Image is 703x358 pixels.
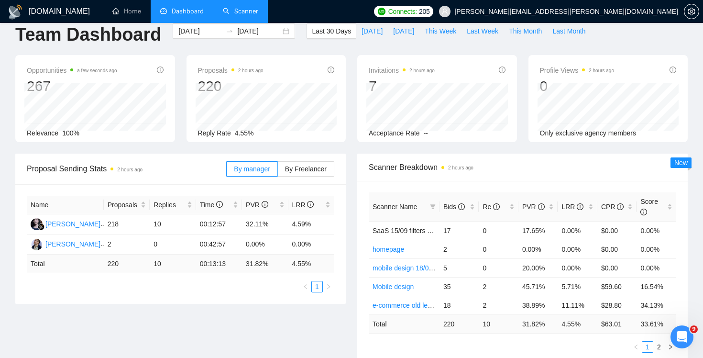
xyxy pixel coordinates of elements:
span: info-circle [328,67,334,73]
time: 2 hours ago [238,68,264,73]
button: Last Week [461,23,504,39]
a: RS[PERSON_NAME] [31,220,100,227]
span: This Month [509,26,542,36]
span: 205 [419,6,429,17]
button: [DATE] [356,23,388,39]
span: Scanner Name [373,203,417,211]
div: [PERSON_NAME] [45,239,100,249]
span: Re [483,203,500,211]
button: right [323,281,334,292]
span: filter [430,204,436,210]
img: gigradar-bm.png [38,224,44,230]
span: setting [684,8,699,15]
td: 0.00% [637,221,676,240]
td: 00:42:57 [196,235,242,255]
span: PVR [246,201,268,209]
td: $0.00 [597,221,637,240]
span: PVR [522,203,545,211]
span: New [674,159,688,167]
th: Replies [150,196,196,214]
span: 9 [690,325,698,333]
time: 2 hours ago [589,68,614,73]
td: 2 [479,277,518,296]
span: Reply Rate [198,129,231,137]
td: 00:12:57 [196,214,242,235]
a: 1 [312,281,322,292]
button: [DATE] [388,23,419,39]
td: 45.71% [518,277,558,296]
span: LRR [561,203,583,211]
td: 32.11% [242,214,288,235]
h1: Team Dashboard [15,23,161,46]
td: 38.89% [518,296,558,314]
td: 0.00% [288,235,335,255]
td: 11.11% [558,296,597,314]
li: Previous Page [630,341,642,353]
td: 0.00% [242,235,288,255]
time: a few seconds ago [77,68,117,73]
td: 0 [479,240,518,258]
iframe: Intercom live chat [670,325,693,348]
time: 2 hours ago [448,165,473,170]
a: mobile design 18/09 cover letter another first part [373,264,518,272]
td: 31.82 % [242,255,288,273]
td: 220 [439,314,479,333]
input: End date [237,26,281,36]
span: LRR [292,201,314,209]
span: info-circle [577,203,583,210]
td: 4.59% [288,214,335,235]
a: homeHome [112,7,141,15]
td: 20.00% [518,258,558,277]
td: 0.00% [637,240,676,258]
span: Proposal Sending Stats [27,163,226,175]
span: info-circle [216,201,223,208]
th: Name [27,196,104,214]
td: 220 [104,255,150,273]
span: Invitations [369,65,435,76]
td: 0.00% [558,258,597,277]
th: Proposals [104,196,150,214]
a: YH[PERSON_NAME] [31,240,100,247]
span: Time [200,201,223,209]
span: info-circle [493,203,500,210]
button: This Week [419,23,461,39]
span: SaaS 15/09 filters change+cover letter change [373,227,510,235]
td: 0.00% [518,240,558,258]
span: Score [640,198,658,216]
img: RS [31,218,43,230]
a: e-commerce old letter [373,302,437,309]
span: to [226,27,233,35]
span: left [303,284,308,290]
td: 0 [479,221,518,240]
a: searchScanner [223,7,258,15]
span: Bids [443,203,465,211]
td: 35 [439,277,479,296]
li: Next Page [665,341,676,353]
span: 100% [62,129,79,137]
span: Proposals [108,200,139,210]
span: Scanner Breakdown [369,161,676,173]
span: Relevance [27,129,58,137]
span: swap-right [226,27,233,35]
td: 17.65% [518,221,558,240]
td: 2 [104,235,150,255]
li: Previous Page [300,281,311,292]
td: 2 [479,296,518,314]
a: Mobile design [373,283,414,291]
time: 2 hours ago [117,167,143,172]
span: info-circle [262,201,268,208]
button: Last Month [547,23,591,39]
td: 17 [439,221,479,240]
td: 218 [104,214,150,235]
td: $59.60 [597,277,637,296]
li: Next Page [323,281,334,292]
span: left [633,344,639,350]
div: [PERSON_NAME] [45,219,100,229]
a: homepage [373,246,404,253]
span: Last Week [467,26,498,36]
td: $28.80 [597,296,637,314]
td: 33.61 % [637,314,676,333]
span: 4.55% [235,129,254,137]
td: 5.71% [558,277,597,296]
time: 2 hours ago [409,68,435,73]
